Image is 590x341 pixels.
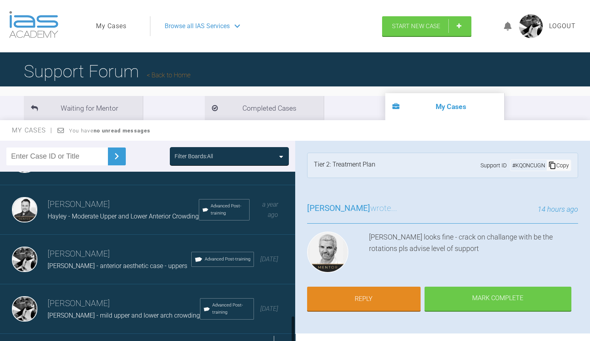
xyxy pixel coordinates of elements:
[48,262,187,270] span: [PERSON_NAME] - anterior aesthetic case - uppers
[175,152,213,161] div: Filter Boards: All
[307,202,397,215] h3: wrote...
[392,23,440,30] span: Start New Case
[69,128,150,134] span: You have
[260,305,278,312] span: [DATE]
[12,247,37,272] img: David Birkin
[24,57,190,85] h1: Support Forum
[6,148,108,165] input: Enter Case ID or Title
[211,203,246,217] span: Advanced Post-training
[425,287,571,311] div: Mark Complete
[205,96,324,120] li: Completed Cases
[205,256,250,263] span: Advanced Post-training
[382,16,471,36] a: Start New Case
[48,213,199,220] span: Hayley - Moderate Upper and Lower Anterior Crowding
[480,161,507,170] span: Support ID
[48,247,191,261] h3: [PERSON_NAME]
[48,198,199,211] h3: [PERSON_NAME]
[260,255,278,263] span: [DATE]
[549,21,576,31] a: Logout
[385,93,504,120] li: My Cases
[165,21,230,31] span: Browse all IAS Services
[94,128,150,134] strong: no unread messages
[24,96,143,120] li: Waiting for Mentor
[511,161,547,170] div: # KQONCUGN
[307,203,370,213] span: [PERSON_NAME]
[369,232,578,276] div: [PERSON_NAME] looks fine - crack on challange with be the rotations pls advise level of support
[48,312,200,319] span: [PERSON_NAME] - mild upper and lower arch crowding
[307,287,421,311] a: Reply
[12,197,37,222] img: Greg Souster
[538,205,578,213] span: 14 hours ago
[147,71,190,79] a: Back to Home
[96,21,127,31] a: My Cases
[547,160,571,170] div: Copy
[110,150,123,163] img: chevronRight.28bd32b0.svg
[314,159,375,171] div: Tier 2: Treatment Plan
[12,296,37,322] img: David Birkin
[12,126,53,134] span: My Cases
[9,11,58,38] img: logo-light.3e3ef733.png
[262,201,278,218] span: a year ago
[307,232,348,273] img: Ross Hobson
[212,302,250,316] span: Advanced Post-training
[48,297,200,310] h3: [PERSON_NAME]
[519,14,543,38] img: profile.png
